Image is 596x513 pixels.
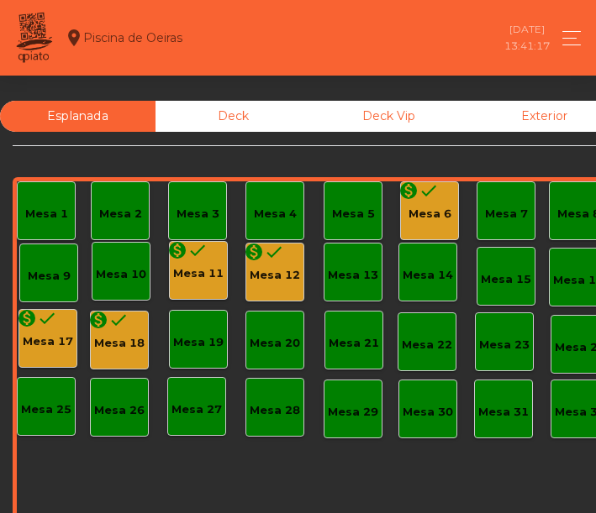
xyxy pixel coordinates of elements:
i: done [264,242,284,262]
i: monetization_on [398,181,419,201]
i: monetization_on [167,240,187,260]
div: Mesa 25 [21,401,71,418]
div: Mesa 15 [481,271,531,288]
div: Mesa 18 [94,335,145,352]
div: Deck Vip [311,101,467,132]
img: qpiato [13,8,55,67]
i: done [108,310,129,330]
i: done [187,240,208,260]
button: Toggle navigation [551,27,583,50]
div: Mesa 14 [403,267,453,284]
div: Mesa 31 [478,404,529,421]
div: Mesa 21 [329,335,379,352]
div: [DATE] [509,22,545,37]
div: Mesa 23 [479,337,530,353]
div: Mesa 9 [28,268,71,285]
div: Mesa 22 [402,337,452,353]
div: Mesa 19 [173,334,224,351]
div: Mesa 28 [250,402,300,419]
div: Mesa 3 [177,206,219,222]
i: monetization_on [244,242,264,262]
div: Mesa 6 [409,206,451,222]
i: done [419,181,439,201]
div: Mesa 11 [173,265,224,282]
i: location_on [63,28,83,48]
div: Mesa 20 [250,335,300,352]
div: Mesa 5 [332,206,375,222]
div: Piscina de Oeiras [63,17,182,59]
div: Mesa 27 [171,401,222,418]
div: Mesa 2 [99,206,142,222]
div: Mesa 30 [403,404,453,421]
div: Mesa 1 [25,206,68,222]
div: 13:41:17 [504,39,550,54]
div: Mesa 4 [254,206,297,222]
i: monetization_on [17,308,37,328]
div: Deck [156,101,311,132]
div: Mesa 29 [328,404,378,421]
div: Mesa 12 [250,267,300,284]
div: Mesa 10 [96,266,146,283]
i: done [37,308,57,328]
div: Mesa 7 [485,206,528,222]
div: Mesa 26 [94,402,145,419]
i: monetization_on [88,310,108,330]
div: Mesa 17 [23,333,73,350]
div: Mesa 13 [328,267,378,284]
